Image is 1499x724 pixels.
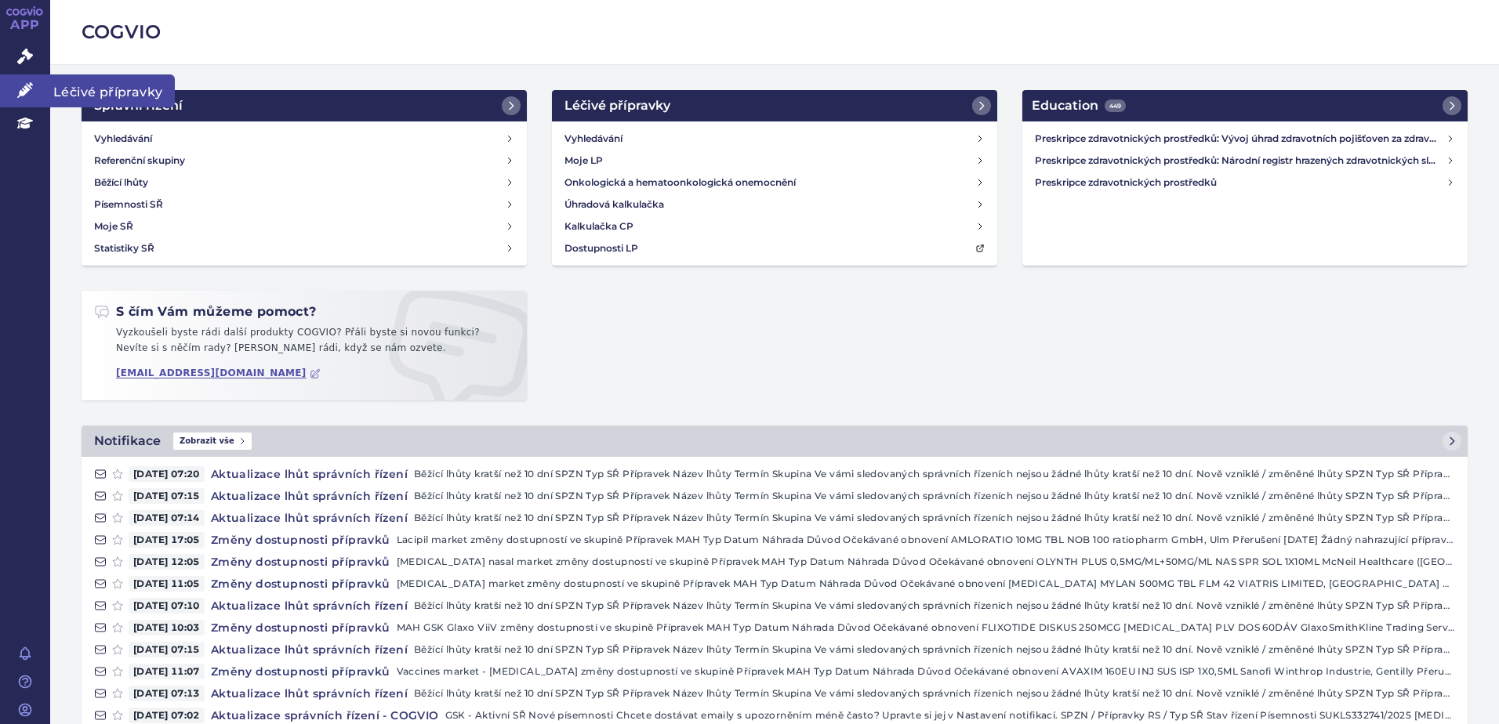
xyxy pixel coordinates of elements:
h4: Aktualizace lhůt správních řízení [205,466,414,482]
span: [DATE] 07:10 [129,598,205,614]
p: Vaccines market - [MEDICAL_DATA] změny dostupností ve skupině Přípravek MAH Typ Datum Náhrada Dův... [397,664,1455,679]
p: Lacipil market změny dostupností ve skupině Přípravek MAH Typ Datum Náhrada Důvod Očekávané obnov... [397,532,1455,548]
a: Kalkulačka CP [558,215,991,237]
p: Vyzkoušeli byste rádi další produkty COGVIO? Přáli byste si novou funkci? Nevíte si s něčím rady?... [94,325,514,362]
h4: Změny dostupnosti přípravků [205,664,397,679]
a: Vyhledávání [88,128,521,150]
p: Běžící lhůty kratší než 10 dní SPZN Typ SŘ Přípravek Název lhůty Termín Skupina Ve vámi sledovaný... [414,598,1455,614]
h4: Preskripce zdravotnických prostředků: Národní registr hrazených zdravotnických služeb (NRHZS) [1035,153,1446,168]
h4: Vyhledávání [94,131,152,147]
a: Preskripce zdravotnických prostředků: Vývoj úhrad zdravotních pojišťoven za zdravotnické prostředky [1029,128,1461,150]
span: [DATE] 12:05 [129,554,205,570]
h4: Onkologická a hematoonkologická onemocnění [564,175,796,190]
h4: Moje LP [564,153,603,168]
span: Zobrazit vše [173,433,252,450]
p: MAH GSK Glaxo ViiV změny dostupností ve skupině Přípravek MAH Typ Datum Náhrada Důvod Očekávané o... [397,620,1455,635]
h4: Aktualizace lhůt správních řízení [205,488,414,504]
h4: Preskripce zdravotnických prostředků: Vývoj úhrad zdravotních pojišťoven za zdravotnické prostředky [1035,131,1446,147]
h2: S čím Vám můžeme pomoct? [94,303,317,320]
h4: Změny dostupnosti přípravků [205,576,397,592]
p: [MEDICAL_DATA] market změny dostupností ve skupině Přípravek MAH Typ Datum Náhrada Důvod Očekávan... [397,576,1455,592]
h2: Notifikace [94,432,161,451]
p: [MEDICAL_DATA] nasal market změny dostupností ve skupině Přípravek MAH Typ Datum Náhrada Důvod Oč... [397,554,1455,570]
span: [DATE] 07:14 [129,510,205,526]
h4: Moje SŘ [94,219,133,234]
h4: Úhradová kalkulačka [564,197,664,212]
h4: Běžící lhůty [94,175,148,190]
span: [DATE] 17:05 [129,532,205,548]
h4: Změny dostupnosti přípravků [205,532,397,548]
h4: Referenční skupiny [94,153,185,168]
span: 449 [1105,100,1126,112]
h4: Aktualizace správních řízení - COGVIO [205,708,445,723]
p: GSK - Aktivní SŘ Nové písemnosti Chcete dostávat emaily s upozorněním méně často? Upravte si jej ... [445,708,1455,723]
span: [DATE] 11:05 [129,576,205,592]
span: [DATE] 07:20 [129,466,205,482]
h4: Kalkulačka CP [564,219,633,234]
span: [DATE] 07:13 [129,686,205,701]
p: Běžící lhůty kratší než 10 dní SPZN Typ SŘ Přípravek Název lhůty Termín Skupina Ve vámi sledovaný... [414,642,1455,657]
a: Léčivé přípravky [552,90,997,121]
h4: Dostupnosti LP [564,241,638,256]
a: Preskripce zdravotnických prostředků [1029,172,1461,194]
h4: Vyhledávání [564,131,622,147]
h4: Aktualizace lhůt správních řízení [205,510,414,526]
a: Vyhledávání [558,128,991,150]
a: Preskripce zdravotnických prostředků: Národní registr hrazených zdravotnických služeb (NRHZS) [1029,150,1461,172]
h4: Aktualizace lhůt správních řízení [205,642,414,657]
a: NotifikaceZobrazit vše [82,425,1468,457]
a: Písemnosti SŘ [88,194,521,215]
h2: Education [1032,96,1126,115]
span: [DATE] 11:07 [129,664,205,679]
a: Správní řízení [82,90,527,121]
h4: Písemnosti SŘ [94,197,163,212]
a: Dostupnosti LP [558,237,991,259]
a: Referenční skupiny [88,150,521,172]
a: Statistiky SŘ [88,237,521,259]
h4: Aktualizace lhůt správních řízení [205,686,414,701]
a: Běžící lhůty [88,172,521,194]
h4: Aktualizace lhůt správních řízení [205,598,414,614]
p: Běžící lhůty kratší než 10 dní SPZN Typ SŘ Přípravek Název lhůty Termín Skupina Ve vámi sledovaný... [414,466,1455,482]
p: Běžící lhůty kratší než 10 dní SPZN Typ SŘ Přípravek Název lhůty Termín Skupina Ve vámi sledovaný... [414,686,1455,701]
h4: Změny dostupnosti přípravků [205,554,397,570]
a: Onkologická a hematoonkologická onemocnění [558,172,991,194]
h2: Léčivé přípravky [564,96,670,115]
a: [EMAIL_ADDRESS][DOMAIN_NAME] [116,367,321,379]
p: Běžící lhůty kratší než 10 dní SPZN Typ SŘ Přípravek Název lhůty Termín Skupina Ve vámi sledovaný... [414,510,1455,526]
a: Education449 [1022,90,1468,121]
p: Běžící lhůty kratší než 10 dní SPZN Typ SŘ Přípravek Název lhůty Termín Skupina Ve vámi sledovaný... [414,488,1455,504]
span: [DATE] 10:03 [129,620,205,635]
h2: COGVIO [82,19,1468,45]
h4: Statistiky SŘ [94,241,154,256]
a: Úhradová kalkulačka [558,194,991,215]
span: [DATE] 07:15 [129,488,205,504]
span: [DATE] 07:15 [129,642,205,657]
span: [DATE] 07:02 [129,708,205,723]
span: Léčivé přípravky [50,74,175,107]
h4: Změny dostupnosti přípravků [205,620,397,635]
h4: Preskripce zdravotnických prostředků [1035,175,1446,190]
a: Moje SŘ [88,215,521,237]
a: Moje LP [558,150,991,172]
